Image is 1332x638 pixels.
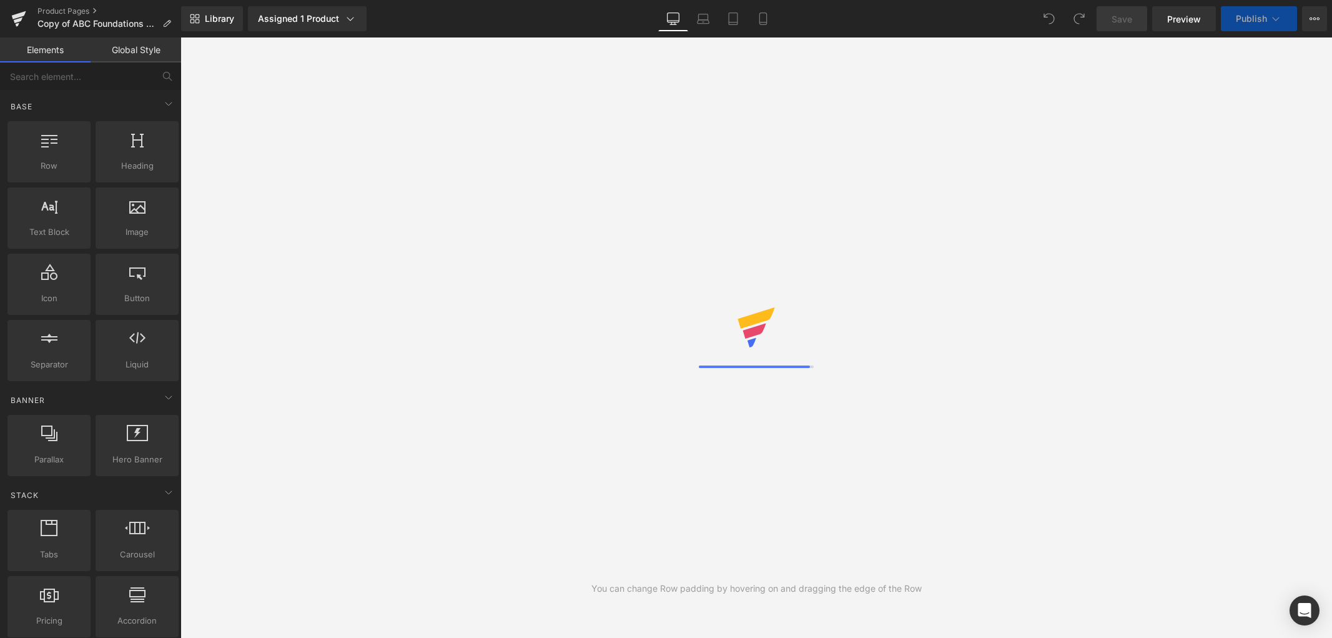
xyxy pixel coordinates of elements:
[205,13,234,24] span: Library
[99,614,175,627] span: Accordion
[748,6,778,31] a: Mobile
[9,394,46,406] span: Banner
[11,292,87,305] span: Icon
[181,6,243,31] a: New Library
[99,358,175,371] span: Liquid
[1167,12,1201,26] span: Preview
[9,101,34,112] span: Base
[1302,6,1327,31] button: More
[1067,6,1092,31] button: Redo
[11,159,87,172] span: Row
[91,37,181,62] a: Global Style
[99,548,175,561] span: Carousel
[1221,6,1297,31] button: Publish
[11,226,87,239] span: Text Block
[258,12,357,25] div: Assigned 1 Product
[99,453,175,466] span: Hero Banner
[1290,596,1320,626] div: Open Intercom Messenger
[11,614,87,627] span: Pricing
[718,6,748,31] a: Tablet
[9,489,40,501] span: Stack
[591,582,922,596] div: You can change Row padding by hovering on and dragging the edge of the Row
[1152,6,1216,31] a: Preview
[99,226,175,239] span: Image
[99,159,175,172] span: Heading
[99,292,175,305] span: Button
[688,6,718,31] a: Laptop
[11,548,87,561] span: Tabs
[37,6,181,16] a: Product Pages
[1037,6,1062,31] button: Undo
[11,453,87,466] span: Parallax
[1112,12,1132,26] span: Save
[11,358,87,371] span: Separator
[37,19,157,29] span: Copy of ABC Foundations Bundle
[658,6,688,31] a: Desktop
[1236,14,1267,24] span: Publish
